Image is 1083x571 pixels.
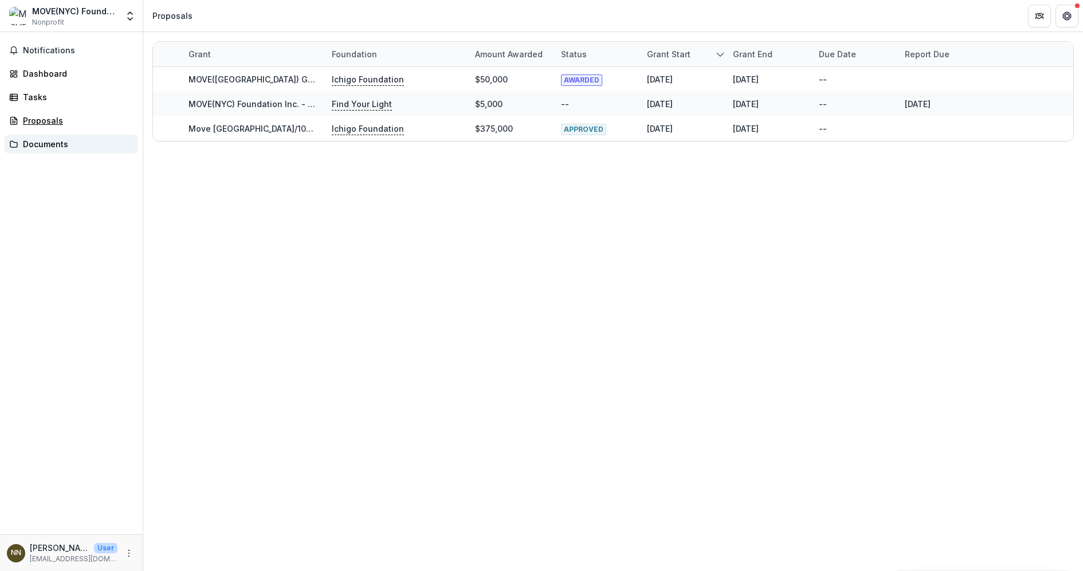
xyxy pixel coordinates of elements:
a: [DATE] [905,99,931,109]
div: Grant start [640,42,726,66]
button: Get Help [1055,5,1078,27]
p: Find Your Light [332,98,392,111]
div: [DATE] [647,73,673,85]
p: Ichigo Foundation [332,123,404,135]
div: -- [561,98,569,110]
a: Proposals [5,111,138,130]
div: [DATE] [733,73,759,85]
p: User [94,543,117,553]
a: MOVE(NYC) Foundation Inc. - 2024 - FYL General Grant Application [189,99,459,109]
div: Amount awarded [468,42,554,66]
p: Ichigo Foundation [332,73,404,86]
a: MOVE([GEOGRAPHIC_DATA]) Gala 2025 [189,74,343,84]
span: AWARDED [561,74,602,86]
button: Notifications [5,41,138,60]
div: Dashboard [23,68,129,80]
svg: sorted descending [716,50,725,59]
div: Tasks [23,91,129,103]
div: Report Due [898,48,956,60]
div: [DATE] [647,98,673,110]
div: Grant end [726,48,779,60]
div: Report Due [898,42,984,66]
img: MOVE(NYC) Foundation Inc. [9,7,28,25]
div: [DATE] [647,123,673,135]
div: $5,000 [475,98,503,110]
div: Foundation [325,42,468,66]
div: Foundation [325,48,384,60]
div: Grant [182,48,218,60]
div: Documents [23,138,129,150]
p: [EMAIL_ADDRESS][DOMAIN_NAME] [30,554,117,564]
div: Niya Nicholson [11,549,21,557]
div: Status [554,42,640,66]
a: Move [GEOGRAPHIC_DATA]/100000/07-01-2024 [189,124,378,133]
div: Proposals [152,10,193,22]
nav: breadcrumb [148,7,197,24]
span: APPROVED [561,124,606,135]
div: Proposals [23,115,129,127]
button: More [122,546,136,560]
div: Due Date [812,48,863,60]
a: Documents [5,135,138,153]
div: Due Date [812,42,898,66]
span: Nonprofit [32,17,64,27]
div: $375,000 [475,123,513,135]
div: Grant [182,42,325,66]
div: Grant end [726,42,812,66]
div: -- [819,123,827,135]
div: [DATE] [733,123,759,135]
button: Partners [1028,5,1051,27]
div: MOVE(NYC) Foundation Inc. [32,5,117,17]
div: Grant start [640,48,697,60]
a: Dashboard [5,64,138,83]
div: -- [819,98,827,110]
div: Status [554,48,594,60]
button: Open entity switcher [122,5,138,27]
span: Notifications [23,46,134,56]
div: $50,000 [475,73,508,85]
div: [DATE] [733,98,759,110]
a: Tasks [5,88,138,107]
div: -- [819,73,827,85]
div: Amount awarded [468,48,550,60]
p: [PERSON_NAME] [30,542,89,554]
